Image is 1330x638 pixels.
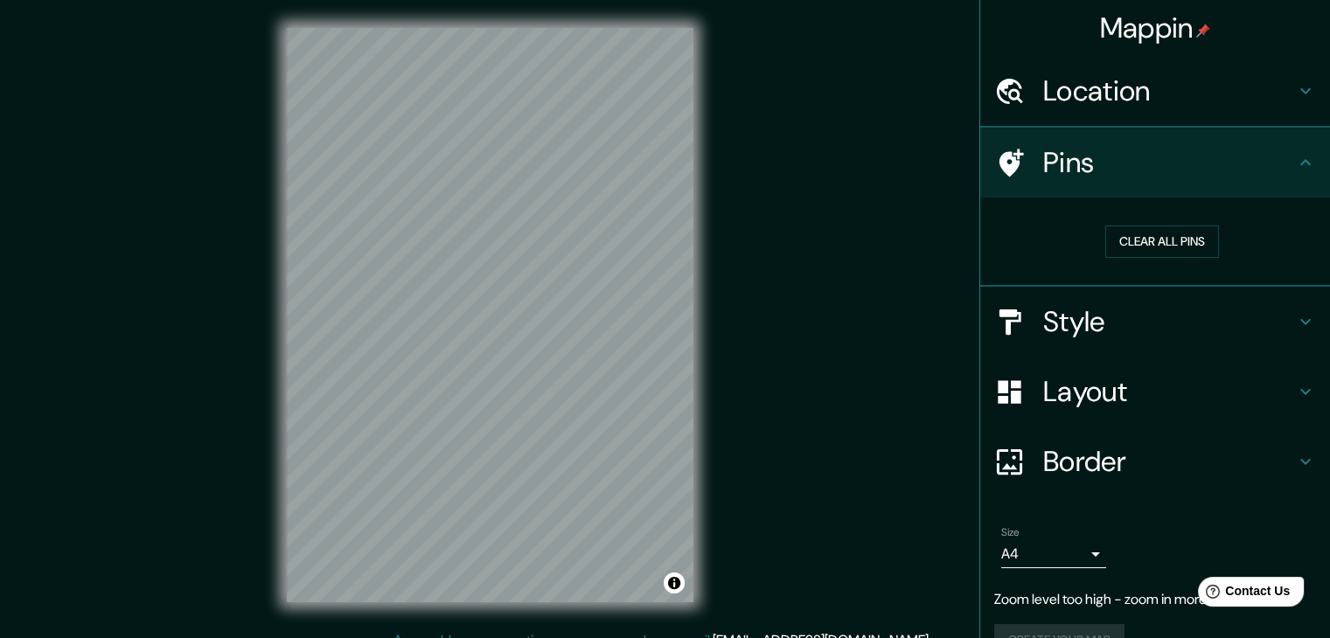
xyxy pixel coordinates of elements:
div: Border [980,426,1330,496]
h4: Location [1043,73,1295,108]
h4: Border [1043,444,1295,479]
h4: Style [1043,304,1295,339]
h4: Layout [1043,374,1295,409]
canvas: Map [287,28,693,602]
button: Toggle attribution [664,572,685,593]
div: Location [980,56,1330,126]
label: Size [1001,525,1020,540]
h4: Mappin [1100,10,1211,45]
div: Style [980,287,1330,357]
p: Zoom level too high - zoom in more [994,589,1316,610]
div: Pins [980,128,1330,198]
div: Layout [980,357,1330,426]
button: Clear all pins [1105,225,1219,258]
h4: Pins [1043,145,1295,180]
div: A4 [1001,540,1106,568]
img: pin-icon.png [1196,24,1210,38]
iframe: Help widget launcher [1174,570,1311,619]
